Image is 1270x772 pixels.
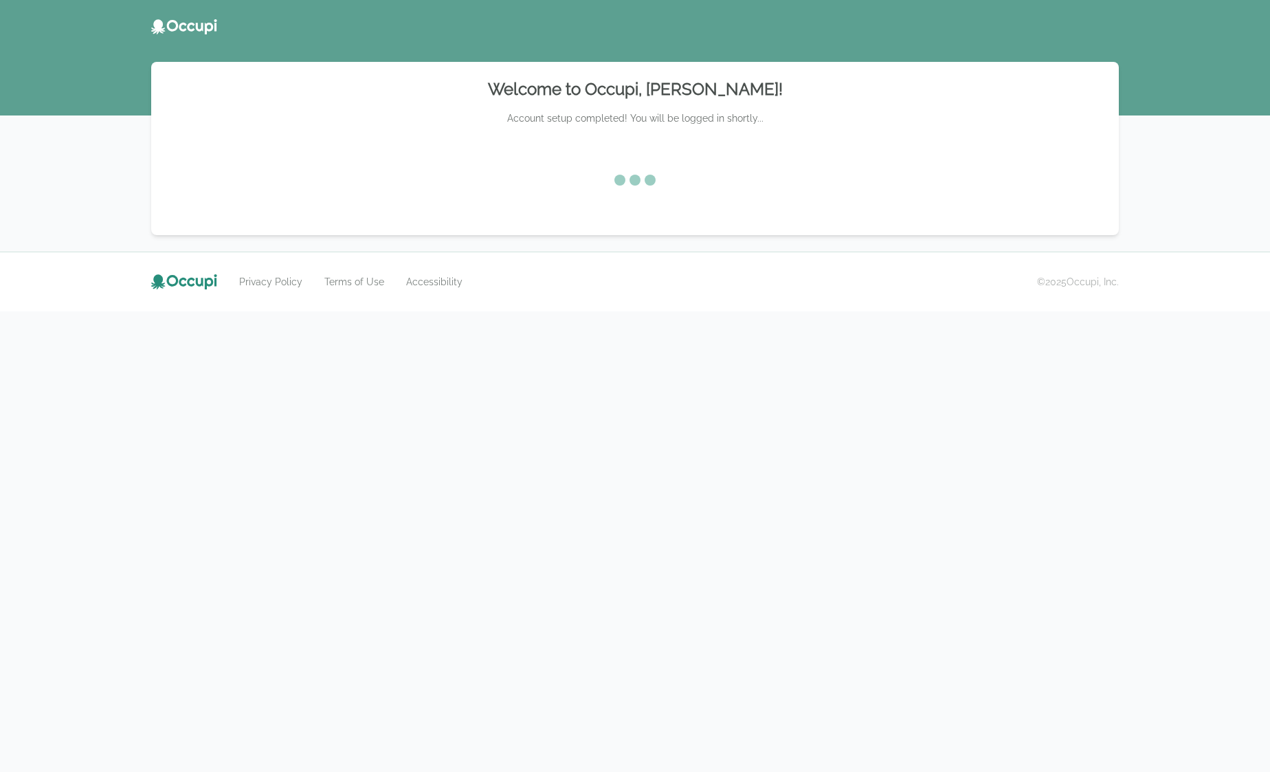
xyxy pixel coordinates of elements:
a: Accessibility [406,275,463,289]
h2: Welcome to Occupi, [PERSON_NAME]! [168,78,1102,100]
a: Terms of Use [324,275,384,289]
a: Privacy Policy [239,275,302,289]
p: Account setup completed! You will be logged in shortly... [168,111,1102,125]
small: © 2025 Occupi, Inc. [1037,275,1119,289]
